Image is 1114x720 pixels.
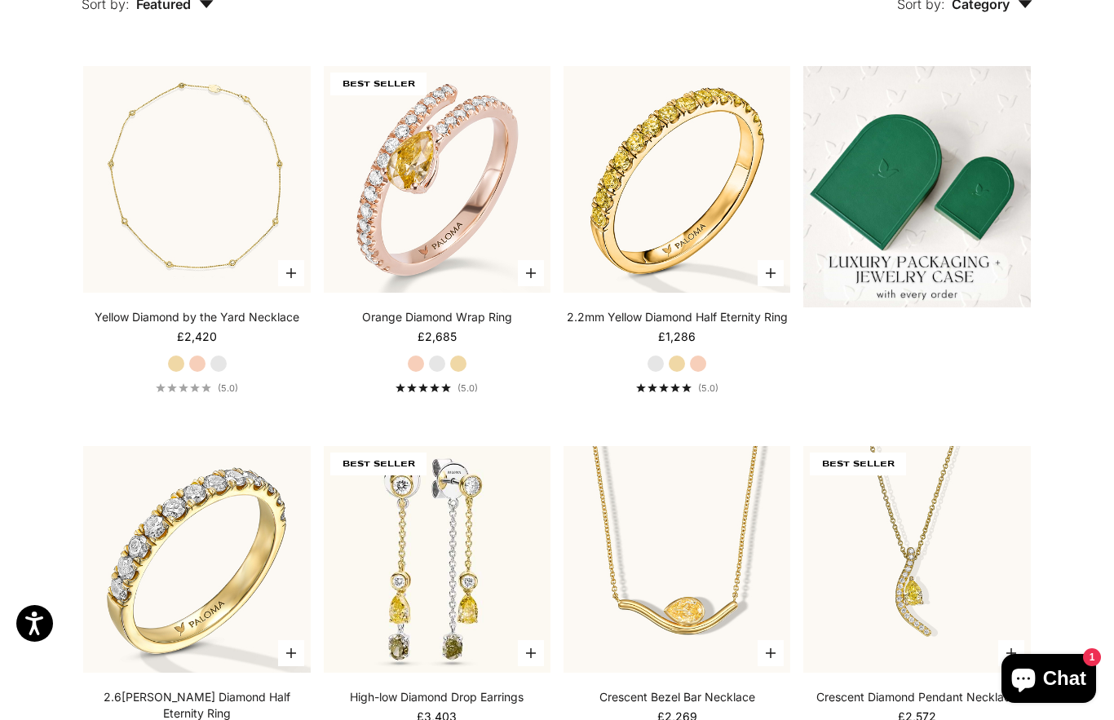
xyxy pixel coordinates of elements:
[458,382,478,394] span: (5.0)
[177,329,217,345] sale-price: £2,420
[362,309,512,325] a: Orange Diamond Wrap Ring
[698,382,718,394] span: (5.0)
[816,689,1017,705] a: Crescent Diamond Pendant Necklace
[330,73,427,95] span: BEST SELLER
[396,383,451,392] div: 5.0 out of 5.0 stars
[83,66,310,293] img: #YellowGold
[396,382,478,394] a: 5.0 out of 5.0 stars(5.0)
[324,66,550,293] img: #RoseGold
[95,309,299,325] a: Yellow Diamond by the Yard Necklace
[636,382,718,394] a: 5.0 out of 5.0 stars(5.0)
[567,309,788,325] a: 2.2mm Yellow Diamond Half Eternity Ring
[636,383,692,392] div: 5.0 out of 5.0 stars
[658,329,696,345] sale-price: £1,286
[156,382,238,394] a: 5.0 out of 5.0 stars(5.0)
[599,689,755,705] a: Crescent Bezel Bar Necklace
[564,446,790,673] img: #YellowGold
[218,382,238,394] span: (5.0)
[997,654,1101,707] inbox-online-store-chat: Shopify online store chat
[810,453,906,475] span: BEST SELLER
[350,689,524,705] a: High-low Diamond Drop Earrings
[324,446,550,673] img: High-low Diamond Drop Earrings
[564,446,790,673] a: #YellowGold #RoseGold #WhiteGold
[564,66,790,293] img: #YellowGold
[156,383,211,392] div: 5.0 out of 5.0 stars
[418,329,457,345] sale-price: £2,685
[803,446,1030,673] img: #YellowGold
[330,453,427,475] span: BEST SELLER
[83,446,310,673] img: #YellowGold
